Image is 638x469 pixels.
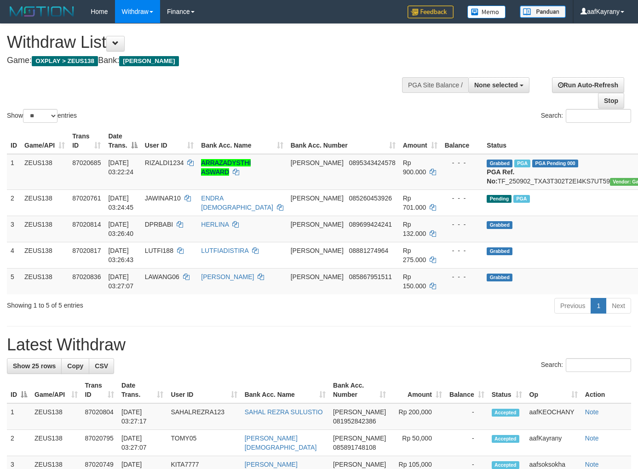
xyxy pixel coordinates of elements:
[606,298,631,314] a: Next
[390,377,446,403] th: Amount: activate to sort column ascending
[32,56,98,66] span: OXPLAY > ZEUS138
[201,221,229,228] a: HERLINA
[291,221,344,228] span: [PERSON_NAME]
[7,128,21,154] th: ID
[492,435,519,443] span: Accepted
[554,298,591,314] a: Previous
[446,377,488,403] th: Balance: activate to sort column ascending
[566,358,631,372] input: Search:
[487,247,512,255] span: Grabbed
[291,194,344,202] span: [PERSON_NAME]
[21,154,69,190] td: ZEUS138
[445,194,480,203] div: - - -
[333,461,386,468] span: [PERSON_NAME]
[118,403,167,430] td: [DATE] 03:27:17
[7,5,77,18] img: MOTION_logo.png
[197,128,287,154] th: Bank Acc. Name: activate to sort column ascending
[31,403,81,430] td: ZEUS138
[108,194,133,211] span: [DATE] 03:24:45
[399,128,441,154] th: Amount: activate to sort column ascending
[585,435,599,442] a: Note
[7,216,21,242] td: 3
[446,403,488,430] td: -
[13,362,56,370] span: Show 25 rows
[81,377,118,403] th: Trans ID: activate to sort column ascending
[245,435,317,451] a: [PERSON_NAME][DEMOGRAPHIC_DATA]
[104,128,141,154] th: Date Trans.: activate to sort column descending
[108,247,133,263] span: [DATE] 03:26:43
[403,273,426,290] span: Rp 150.000
[408,6,454,18] img: Feedback.jpg
[7,297,259,310] div: Showing 1 to 5 of 5 entries
[349,273,392,280] span: Copy 085867951511 to clipboard
[21,128,69,154] th: Game/API: activate to sort column ascending
[21,216,69,242] td: ZEUS138
[7,242,21,268] td: 4
[468,77,529,93] button: None selected
[390,430,446,456] td: Rp 50,000
[69,128,104,154] th: Trans ID: activate to sort column ascending
[520,6,566,18] img: panduan.png
[566,109,631,123] input: Search:
[291,159,344,166] span: [PERSON_NAME]
[201,159,251,176] a: ARRAZADYSTHI ASWARD
[67,362,83,370] span: Copy
[390,403,446,430] td: Rp 200,000
[581,377,631,403] th: Action
[118,377,167,403] th: Date Trans.: activate to sort column ascending
[31,430,81,456] td: ZEUS138
[201,194,273,211] a: ENDRA [DEMOGRAPHIC_DATA]
[201,247,248,254] a: LUTFIADISTIRA
[108,273,133,290] span: [DATE] 03:27:07
[526,377,581,403] th: Op: activate to sort column ascending
[145,273,179,280] span: LAWANG06
[445,272,480,281] div: - - -
[89,358,114,374] a: CSV
[118,430,167,456] td: [DATE] 03:27:07
[141,128,198,154] th: User ID: activate to sort column ascending
[526,430,581,456] td: aafKayrany
[445,220,480,229] div: - - -
[7,430,31,456] td: 2
[72,221,101,228] span: 87020814
[119,56,178,66] span: [PERSON_NAME]
[541,109,631,123] label: Search:
[487,160,512,167] span: Grabbed
[526,403,581,430] td: aafKEOCHANY
[445,158,480,167] div: - - -
[488,377,526,403] th: Status: activate to sort column ascending
[21,242,69,268] td: ZEUS138
[487,195,512,203] span: Pending
[7,403,31,430] td: 1
[349,247,389,254] span: Copy 08881274964 to clipboard
[7,189,21,216] td: 2
[474,81,518,89] span: None selected
[403,221,426,237] span: Rp 132.000
[446,430,488,456] td: -
[72,194,101,202] span: 87020761
[291,247,344,254] span: [PERSON_NAME]
[145,159,184,166] span: RIZALDI1234
[402,77,468,93] div: PGA Site Balance /
[81,403,118,430] td: 87020804
[513,195,529,203] span: Marked by aafkaynarin
[403,194,426,211] span: Rp 701.000
[7,377,31,403] th: ID: activate to sort column descending
[552,77,624,93] a: Run Auto-Refresh
[445,246,480,255] div: - - -
[585,408,599,416] a: Note
[72,247,101,254] span: 87020817
[23,109,57,123] select: Showentries
[349,159,396,166] span: Copy 0895343424578 to clipboard
[167,403,241,430] td: SAHALREZRA123
[21,268,69,294] td: ZEUS138
[333,418,376,425] span: Copy 081952842386 to clipboard
[7,358,62,374] a: Show 25 rows
[72,273,101,280] span: 87020836
[21,189,69,216] td: ZEUS138
[241,377,329,403] th: Bank Acc. Name: activate to sort column ascending
[591,298,606,314] a: 1
[108,159,133,176] span: [DATE] 03:22:24
[108,221,133,237] span: [DATE] 03:26:40
[403,159,426,176] span: Rp 900.000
